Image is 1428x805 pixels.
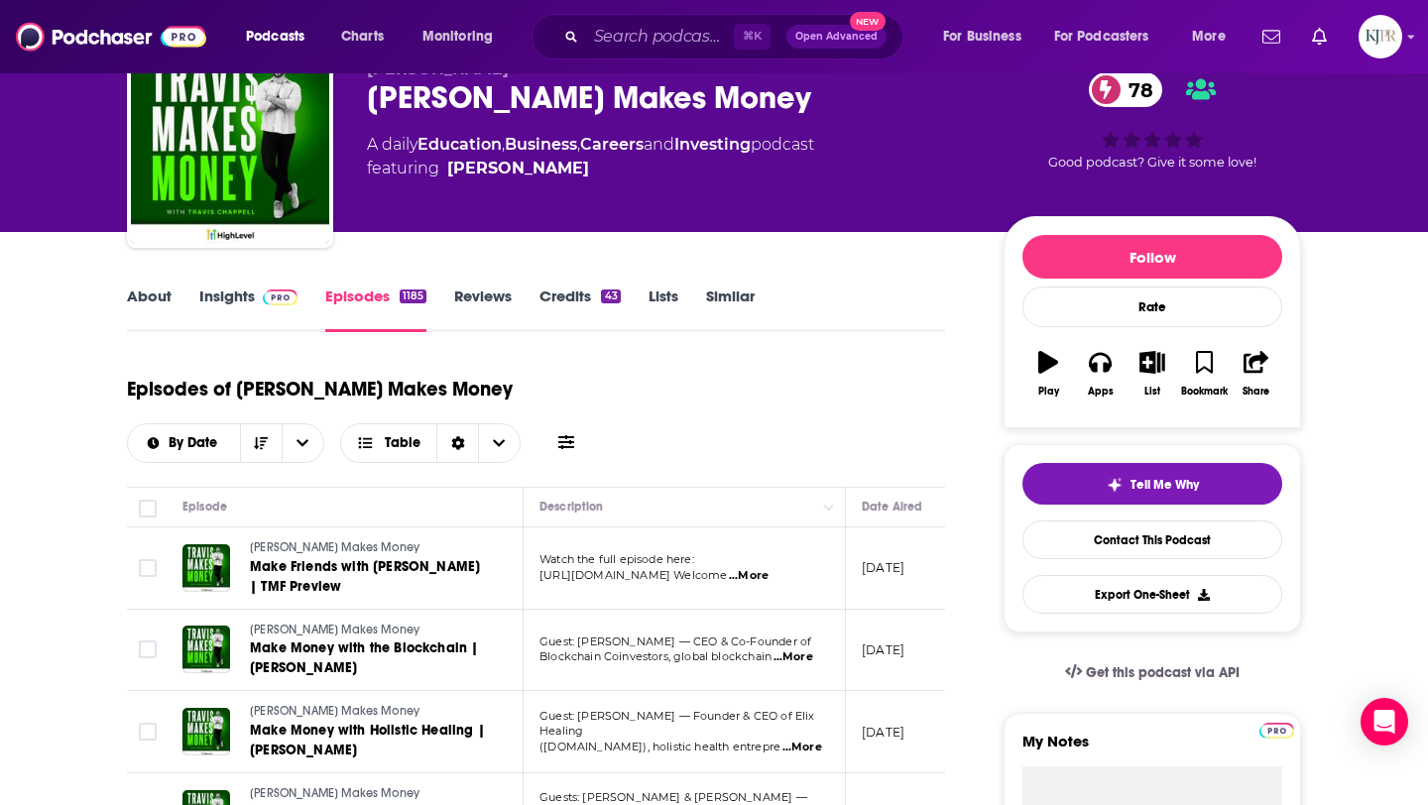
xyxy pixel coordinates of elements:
[1022,287,1282,327] div: Rate
[1022,732,1282,766] label: My Notes
[729,568,769,584] span: ...More
[1254,20,1288,54] a: Show notifications dropdown
[539,495,603,518] div: Description
[1109,72,1163,107] span: 78
[502,135,505,154] span: ,
[773,649,813,665] span: ...More
[1359,15,1402,58] button: Show profile menu
[1259,723,1294,739] img: Podchaser Pro
[169,436,224,450] span: By Date
[250,703,488,721] a: [PERSON_NAME] Makes Money
[539,709,815,739] span: Guest: [PERSON_NAME] — Founder & CEO of Elix Healing
[240,424,282,462] button: Sort Direction
[250,557,488,597] a: Make Friends with [PERSON_NAME] | TMF Preview
[943,23,1021,51] span: For Business
[1192,23,1226,51] span: More
[367,157,814,180] span: featuring
[601,289,620,303] div: 43
[454,287,512,332] a: Reviews
[550,14,922,59] div: Search podcasts, credits, & more...
[1004,59,1301,182] div: 78Good podcast? Give it some love!
[1178,21,1250,53] button: open menu
[817,496,841,519] button: Column Actions
[1022,520,1282,559] a: Contact This Podcast
[128,436,240,450] button: open menu
[674,135,751,154] a: Investing
[367,133,814,180] div: A daily podcast
[341,23,384,51] span: Charts
[539,649,772,663] span: Blockchain Coinvestors, global blockchain
[1041,21,1178,53] button: open menu
[1359,15,1402,58] span: Logged in as KJPRpodcast
[539,634,811,648] span: Guest: [PERSON_NAME] — CEO & Co-Founder of
[850,12,886,31] span: New
[263,289,297,305] img: Podchaser Pro
[1144,386,1160,398] div: List
[250,558,480,595] span: Make Friends with [PERSON_NAME] | TMF Preview
[182,495,227,518] div: Episode
[400,289,426,303] div: 1185
[786,25,887,49] button: Open AdvancedNew
[1088,386,1114,398] div: Apps
[139,640,157,658] span: Toggle select row
[1231,338,1282,409] button: Share
[706,287,755,332] a: Similar
[250,623,419,636] span: [PERSON_NAME] Makes Money
[862,724,904,741] p: [DATE]
[1361,698,1408,746] div: Open Intercom Messenger
[505,135,577,154] a: Business
[1243,386,1269,398] div: Share
[325,287,426,332] a: Episodes1185
[447,157,589,180] a: Travis Chappell
[246,23,304,51] span: Podcasts
[250,786,419,800] span: [PERSON_NAME] Makes Money
[16,18,206,56] img: Podchaser - Follow, Share and Rate Podcasts
[1022,235,1282,279] button: Follow
[644,135,674,154] span: and
[250,539,488,557] a: [PERSON_NAME] Makes Money
[409,21,519,53] button: open menu
[417,135,502,154] a: Education
[539,740,780,753] span: ([DOMAIN_NAME]), holistic health entrepre
[1022,575,1282,614] button: Export One-Sheet
[1074,338,1126,409] button: Apps
[539,552,694,566] span: Watch the full episode here:
[1127,338,1178,409] button: List
[436,424,478,462] div: Sort Direction
[1048,155,1256,170] span: Good podcast? Give it some love!
[250,722,485,758] span: Make Money with Holistic Healing | [PERSON_NAME]
[250,785,488,803] a: [PERSON_NAME] Makes Money
[250,721,488,760] a: Make Money with Holistic Healing | [PERSON_NAME]
[1178,338,1230,409] button: Bookmark
[1181,386,1228,398] div: Bookmark
[250,622,488,639] a: [PERSON_NAME] Makes Money
[1359,15,1402,58] img: User Profile
[131,46,329,244] img: Travis Makes Money
[1130,477,1199,493] span: Tell Me Why
[328,21,396,53] a: Charts
[577,135,580,154] span: ,
[250,704,419,718] span: [PERSON_NAME] Makes Money
[1022,338,1074,409] button: Play
[127,377,513,402] h1: Episodes of [PERSON_NAME] Makes Money
[282,424,323,462] button: open menu
[1086,664,1240,681] span: Get this podcast via API
[199,287,297,332] a: InsightsPodchaser Pro
[795,32,878,42] span: Open Advanced
[250,639,478,676] span: Make Money with the Blockchain | [PERSON_NAME]
[139,723,157,741] span: Toggle select row
[580,135,644,154] a: Careers
[862,495,922,518] div: Date Aired
[127,287,172,332] a: About
[1038,386,1059,398] div: Play
[232,21,330,53] button: open menu
[734,24,771,50] span: ⌘ K
[862,641,904,658] p: [DATE]
[539,287,620,332] a: Credits43
[127,423,324,463] h2: Choose List sort
[422,23,493,51] span: Monitoring
[340,423,522,463] button: Choose View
